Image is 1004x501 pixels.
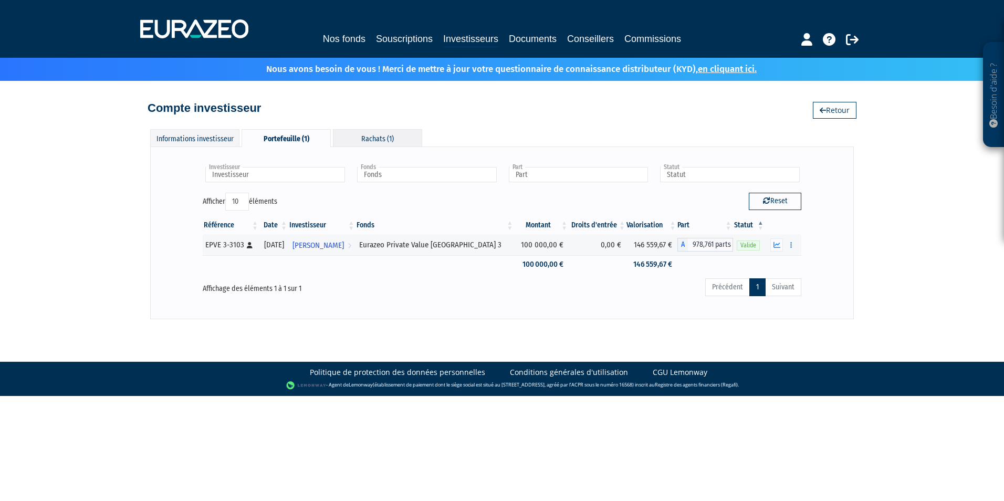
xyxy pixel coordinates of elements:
span: [PERSON_NAME] [292,236,344,255]
td: 100 000,00 € [514,234,569,255]
a: CGU Lemonway [653,367,707,378]
p: Nous avons besoin de vous ! Merci de mettre à jour votre questionnaire de connaissance distribute... [236,60,757,76]
span: 978,761 parts [688,238,733,252]
a: Documents [509,32,557,46]
a: Investisseurs [443,32,498,48]
a: Conditions générales d'utilisation [510,367,628,378]
td: 0,00 € [569,234,626,255]
a: en cliquant ici. [698,64,757,75]
th: Droits d'entrée: activer pour trier la colonne par ordre croissant [569,216,626,234]
a: [PERSON_NAME] [288,234,355,255]
button: Reset [749,193,801,210]
div: Portefeuille (1) [242,129,331,147]
th: Fonds: activer pour trier la colonne par ordre croissant [355,216,514,234]
td: 146 559,67 € [626,234,677,255]
th: Date: activer pour trier la colonne par ordre croissant [259,216,288,234]
td: 100 000,00 € [514,255,569,274]
a: Commissions [624,32,681,46]
div: - Agent de (établissement de paiement dont le siège social est situé au [STREET_ADDRESS], agréé p... [11,380,993,391]
a: Registre des agents financiers (Regafi) [655,381,738,388]
i: [Français] Personne physique [247,242,253,248]
span: A [677,238,688,252]
a: Nos fonds [323,32,365,46]
th: Part: activer pour trier la colonne par ordre croissant [677,216,733,234]
th: Montant: activer pour trier la colonne par ordre croissant [514,216,569,234]
a: Politique de protection des données personnelles [310,367,485,378]
img: logo-lemonway.png [286,380,327,391]
div: EPVE 3-3103 [205,239,256,250]
h4: Compte investisseur [148,102,261,114]
div: Eurazeo Private Value [GEOGRAPHIC_DATA] 3 [359,239,510,250]
td: 146 559,67 € [626,255,677,274]
img: 1732889491-logotype_eurazeo_blanc_rvb.png [140,19,248,38]
a: Conseillers [567,32,614,46]
span: Valide [737,241,760,250]
a: Retour [813,102,856,119]
div: Affichage des éléments 1 à 1 sur 1 [203,277,443,294]
a: Souscriptions [376,32,433,46]
i: Voir l'investisseur [348,236,351,255]
th: Référence : activer pour trier la colonne par ordre croissant [203,216,259,234]
select: Afficheréléments [225,193,249,211]
div: Rachats (1) [333,129,422,147]
div: [DATE] [263,239,285,250]
th: Investisseur: activer pour trier la colonne par ordre croissant [288,216,355,234]
th: Statut : activer pour trier la colonne par ordre d&eacute;croissant [733,216,765,234]
div: A - Eurazeo Private Value Europe 3 [677,238,733,252]
a: 1 [749,278,766,296]
p: Besoin d'aide ? [988,48,1000,142]
a: Lemonway [349,381,373,388]
label: Afficher éléments [203,193,277,211]
div: Informations investisseur [150,129,239,147]
th: Valorisation: activer pour trier la colonne par ordre croissant [626,216,677,234]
